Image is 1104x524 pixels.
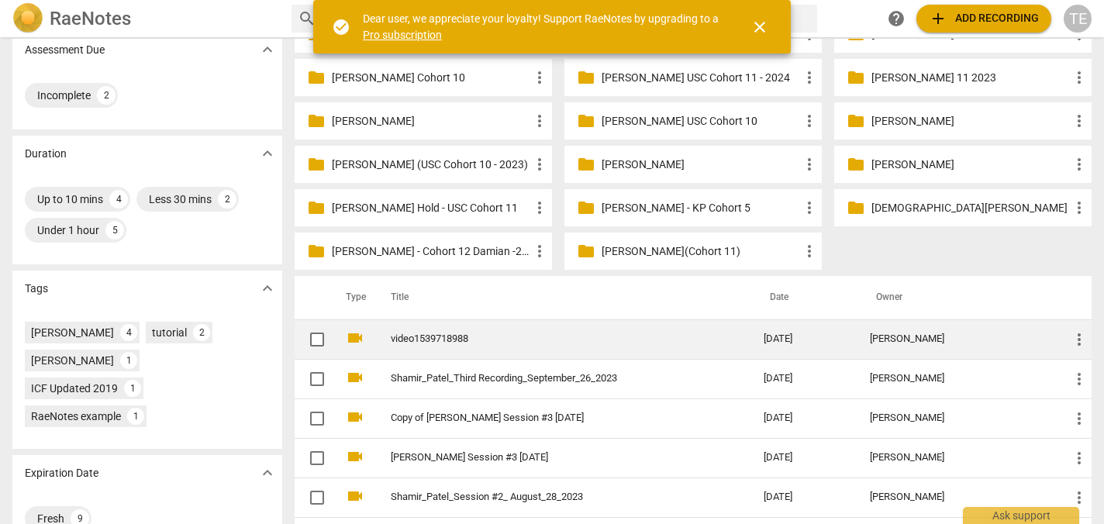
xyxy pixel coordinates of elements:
div: [PERSON_NAME] [31,353,114,368]
span: more_vert [1070,330,1088,349]
h2: RaeNotes [50,8,131,29]
span: videocam [346,487,364,505]
a: Pro subscription [363,29,442,41]
span: more_vert [1070,198,1088,217]
span: folder [847,68,865,87]
button: Show more [256,277,279,300]
th: Title [372,276,751,319]
span: more_vert [530,112,549,130]
span: more_vert [800,112,819,130]
span: more_vert [800,68,819,87]
p: Yesenia Benitezm(Cohort 11) [602,243,800,260]
td: [DATE] [751,477,857,517]
span: folder [847,155,865,174]
a: LogoRaeNotes [12,3,279,34]
span: folder [577,155,595,174]
span: videocam [346,368,364,387]
div: Dear user, we appreciate your loyalty! Support RaeNotes by upgrading to a [363,11,723,43]
p: Sunni Smith [871,200,1070,216]
span: expand_more [258,279,277,298]
p: Samantha Imada [871,157,1070,173]
button: Close [741,9,778,46]
div: 2 [193,324,210,341]
div: [PERSON_NAME] [870,373,1045,384]
a: video1539718988 [391,333,708,345]
span: add [929,9,947,28]
p: Lyn Kelly USC Cohort 11 - 2024 [602,70,800,86]
p: Monica Hori [332,113,530,129]
button: Upload [916,5,1051,33]
p: Rosita Kutscher [602,157,800,173]
div: [PERSON_NAME] [870,491,1045,503]
button: Show more [256,142,279,165]
span: more_vert [530,68,549,87]
span: folder [307,155,326,174]
span: more_vert [800,242,819,260]
div: 5 [105,221,124,240]
p: Rafael Bracero (USC Cohort 10 - 2023) [332,157,530,173]
span: Add recording [929,9,1039,28]
span: more_vert [800,198,819,217]
div: 1 [127,408,144,425]
span: videocam [346,447,364,466]
td: [DATE] [751,359,857,398]
span: folder [307,242,326,260]
span: search [298,9,316,28]
div: Ask support [963,507,1079,524]
span: more_vert [1070,155,1088,174]
a: [PERSON_NAME] Session #3 [DATE] [391,452,708,464]
span: folder [847,198,865,217]
p: Olusegun Adegoke USC Cohort 10 [602,113,800,129]
p: Susan Robles - Cohort 12 Damian -2024 [332,243,530,260]
span: videocam [346,408,364,426]
div: tutorial [152,325,187,340]
a: Shamir_Patel_Third Recording_September_26_2023 [391,373,708,384]
div: Incomplete [37,88,91,103]
span: more_vert [1070,112,1088,130]
p: Sonya Burian - KP Cohort 5 [602,200,800,216]
p: Patricia Gomez [871,113,1070,129]
button: Show more [256,461,279,484]
span: folder [847,112,865,130]
span: folder [577,112,595,130]
p: Michelle Tam - Cohort 11 2023 [871,70,1070,86]
span: folder [577,242,595,260]
div: [PERSON_NAME] [31,325,114,340]
div: ICF Updated 2019 [31,381,118,396]
div: [PERSON_NAME] [870,412,1045,424]
button: Show more [256,38,279,61]
a: Help [882,5,910,33]
span: folder [307,112,326,130]
span: videocam [346,329,364,347]
div: [PERSON_NAME] [870,333,1045,345]
span: folder [307,198,326,217]
img: Logo [12,3,43,34]
div: 4 [120,324,137,341]
p: Expiration Date [25,465,98,481]
p: Assessment Due [25,42,105,58]
span: folder [307,68,326,87]
th: Date [751,276,857,319]
span: close [750,18,769,36]
div: 2 [218,190,236,209]
span: check_circle [332,18,350,36]
p: Duration [25,146,67,162]
span: expand_more [258,40,277,59]
span: more_vert [1070,449,1088,467]
td: [DATE] [751,319,857,359]
span: expand_more [258,464,277,482]
button: TE [1064,5,1092,33]
a: Shamir_Patel_Session #2_ August_28_2023 [391,491,708,503]
span: more_vert [530,155,549,174]
span: more_vert [530,198,549,217]
span: more_vert [800,155,819,174]
span: folder [577,68,595,87]
span: more_vert [1070,68,1088,87]
th: Type [333,276,372,319]
span: help [887,9,906,28]
div: Under 1 hour [37,222,99,238]
p: Kyle Pang Cohort 10 [332,70,530,86]
span: folder [577,198,595,217]
div: [PERSON_NAME] [870,452,1045,464]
